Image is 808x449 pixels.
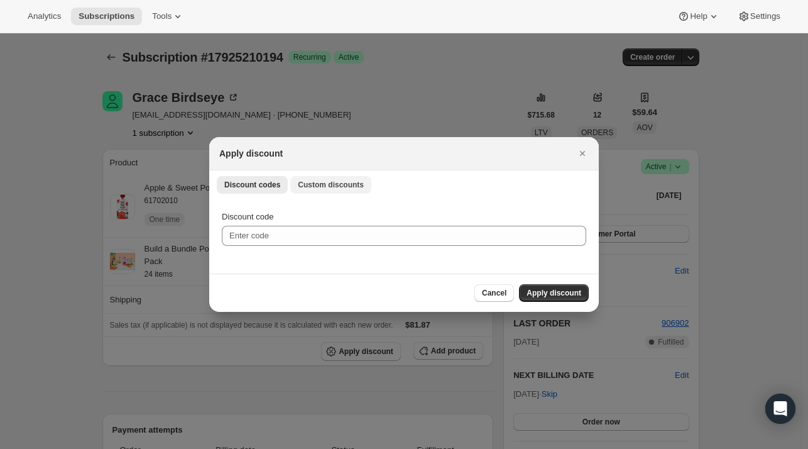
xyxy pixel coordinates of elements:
button: Cancel [474,284,514,302]
button: Apply discount [519,284,589,302]
span: Analytics [28,11,61,21]
h2: Apply discount [219,147,283,160]
span: Custom discounts [298,180,364,190]
div: Discount codes [209,198,599,274]
button: Tools [145,8,192,25]
button: Help [670,8,727,25]
div: Open Intercom Messenger [765,394,795,424]
span: Subscriptions [79,11,134,21]
button: Discount codes [217,176,288,194]
span: Help [690,11,707,21]
button: Custom discounts [290,176,371,194]
span: Apply discount [527,288,581,298]
input: Enter code [222,226,586,246]
button: Analytics [20,8,68,25]
span: Discount code [222,212,273,221]
button: Subscriptions [71,8,142,25]
button: Close [574,145,591,162]
span: Settings [750,11,780,21]
span: Cancel [482,288,506,298]
span: Discount codes [224,180,280,190]
button: Settings [730,8,788,25]
span: Tools [152,11,172,21]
